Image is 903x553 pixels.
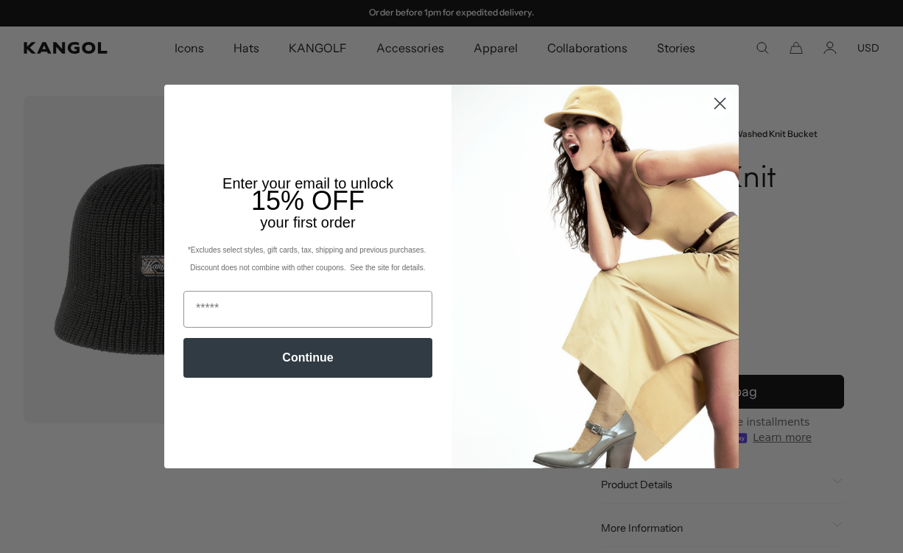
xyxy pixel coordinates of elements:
[183,291,432,328] input: Email
[222,175,393,191] span: Enter your email to unlock
[183,338,432,378] button: Continue
[188,246,428,272] span: *Excludes select styles, gift cards, tax, shipping and previous purchases. Discount does not comb...
[452,85,739,468] img: 93be19ad-e773-4382-80b9-c9d740c9197f.jpeg
[260,214,355,230] span: your first order
[251,186,365,216] span: 15% OFF
[707,91,733,116] button: Close dialog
